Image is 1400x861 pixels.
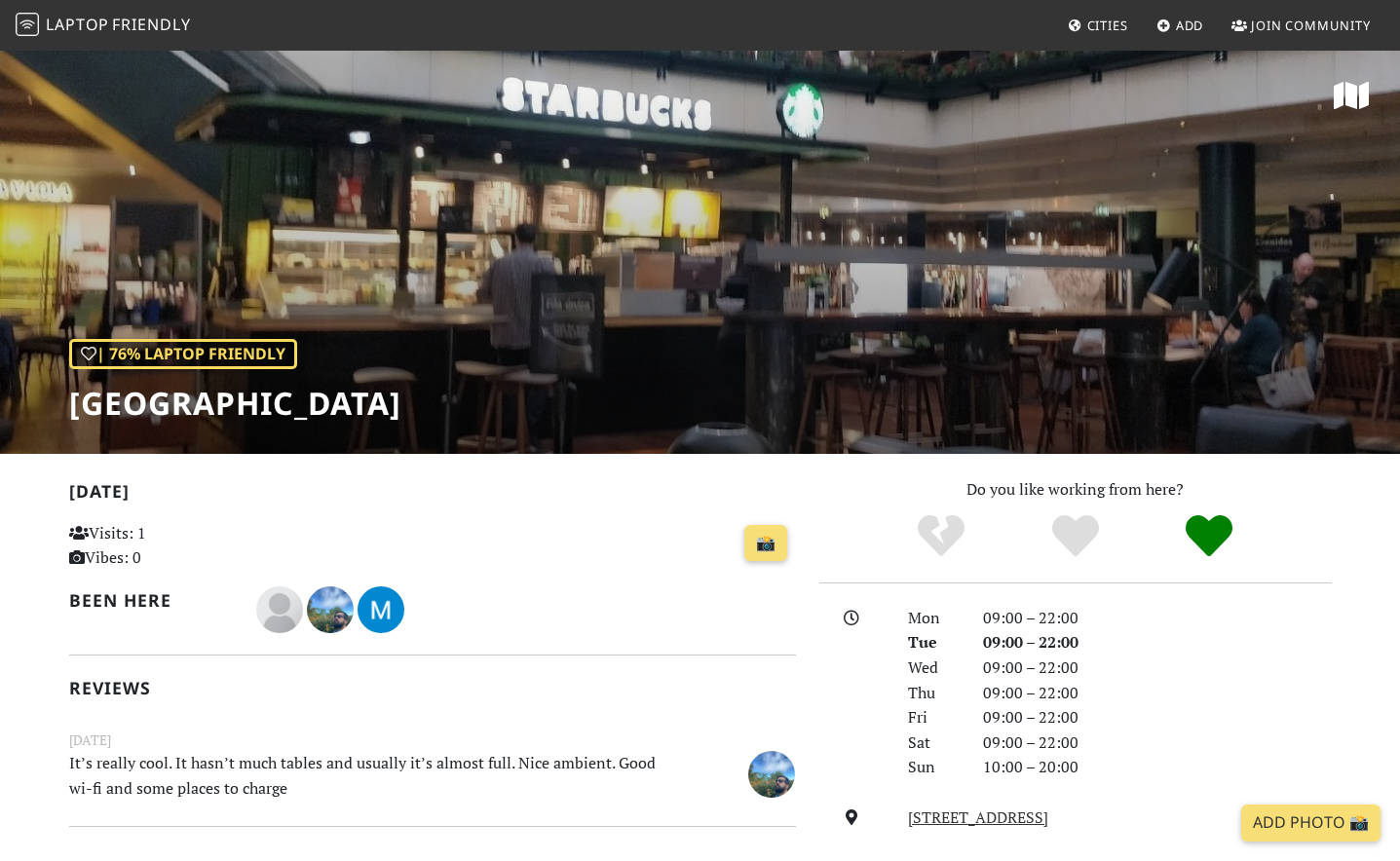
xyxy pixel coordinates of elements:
[1142,512,1276,561] div: Definitely!
[908,806,1048,828] a: [STREET_ADDRESS]
[748,751,795,798] img: 4228-diogo.jpg
[1087,17,1128,34] span: Cities
[358,597,404,618] span: Matilde Valente
[69,385,401,422] h1: [GEOGRAPHIC_DATA]
[744,525,787,562] a: 📸
[896,755,970,780] div: Sun
[69,339,297,370] div: | 76% Laptop Friendly
[971,755,1343,780] div: 10:00 – 20:00
[971,655,1343,681] div: 09:00 – 22:00
[112,14,190,35] span: Friendly
[896,730,970,756] div: Sat
[307,586,354,633] img: 4228-diogo.jpg
[896,681,970,706] div: Thu
[971,630,1343,655] div: 09:00 – 22:00
[748,762,795,783] span: Diogo Daniel
[1008,512,1143,561] div: Yes
[69,590,234,611] h2: Been here
[874,512,1008,561] div: No
[46,14,109,35] span: Laptop
[69,678,796,698] h2: Reviews
[307,597,358,618] span: Diogo Daniel
[256,586,303,633] img: blank-535327c66bd565773addf3077783bbfce4b00ec00e9fd257753287c682c7fa38.png
[1251,17,1371,34] span: Join Community
[896,705,970,730] div: Fri
[896,655,970,681] div: Wed
[971,705,1343,730] div: 09:00 – 22:00
[896,606,970,631] div: Mon
[819,477,1332,503] p: Do you like working from here?
[16,9,191,43] a: LaptopFriendly LaptopFriendly
[971,681,1343,706] div: 09:00 – 22:00
[971,730,1343,756] div: 09:00 – 22:00
[971,606,1343,631] div: 09:00 – 22:00
[16,13,39,36] img: LaptopFriendly
[896,630,970,655] div: Tue
[1241,805,1381,842] a: Add Photo 📸
[69,521,296,571] p: Visits: 1 Vibes: 0
[1224,8,1379,43] a: Join Community
[1149,8,1212,43] a: Add
[358,586,404,633] img: 4021-matilde.jpg
[57,751,683,801] p: It’s really cool. It hasn’t much tables and usually it’s almost full. Nice ambient. Good wi-fi an...
[57,730,808,751] small: [DATE]
[69,481,796,509] h2: [DATE]
[1176,17,1204,34] span: Add
[1060,8,1136,43] a: Cities
[256,597,307,618] span: vera viana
